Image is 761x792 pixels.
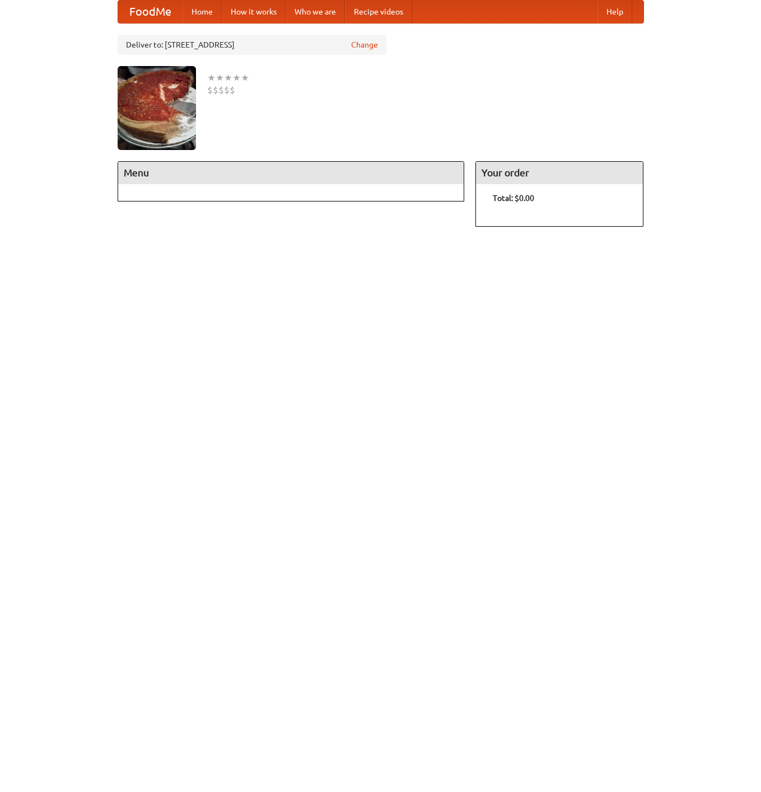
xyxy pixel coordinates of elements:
a: Help [597,1,632,23]
a: Home [183,1,222,23]
h4: Your order [476,162,643,184]
a: Change [351,39,378,50]
li: $ [207,84,213,96]
h4: Menu [118,162,464,184]
a: Who we are [286,1,345,23]
a: How it works [222,1,286,23]
li: ★ [241,72,249,84]
li: $ [218,84,224,96]
img: angular.jpg [118,66,196,150]
li: $ [230,84,235,96]
li: ★ [224,72,232,84]
li: ★ [207,72,216,84]
b: Total: $0.00 [493,194,534,203]
a: Recipe videos [345,1,412,23]
li: $ [224,84,230,96]
a: FoodMe [118,1,183,23]
li: $ [213,84,218,96]
div: Deliver to: [STREET_ADDRESS] [118,35,386,55]
li: ★ [216,72,224,84]
li: ★ [232,72,241,84]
